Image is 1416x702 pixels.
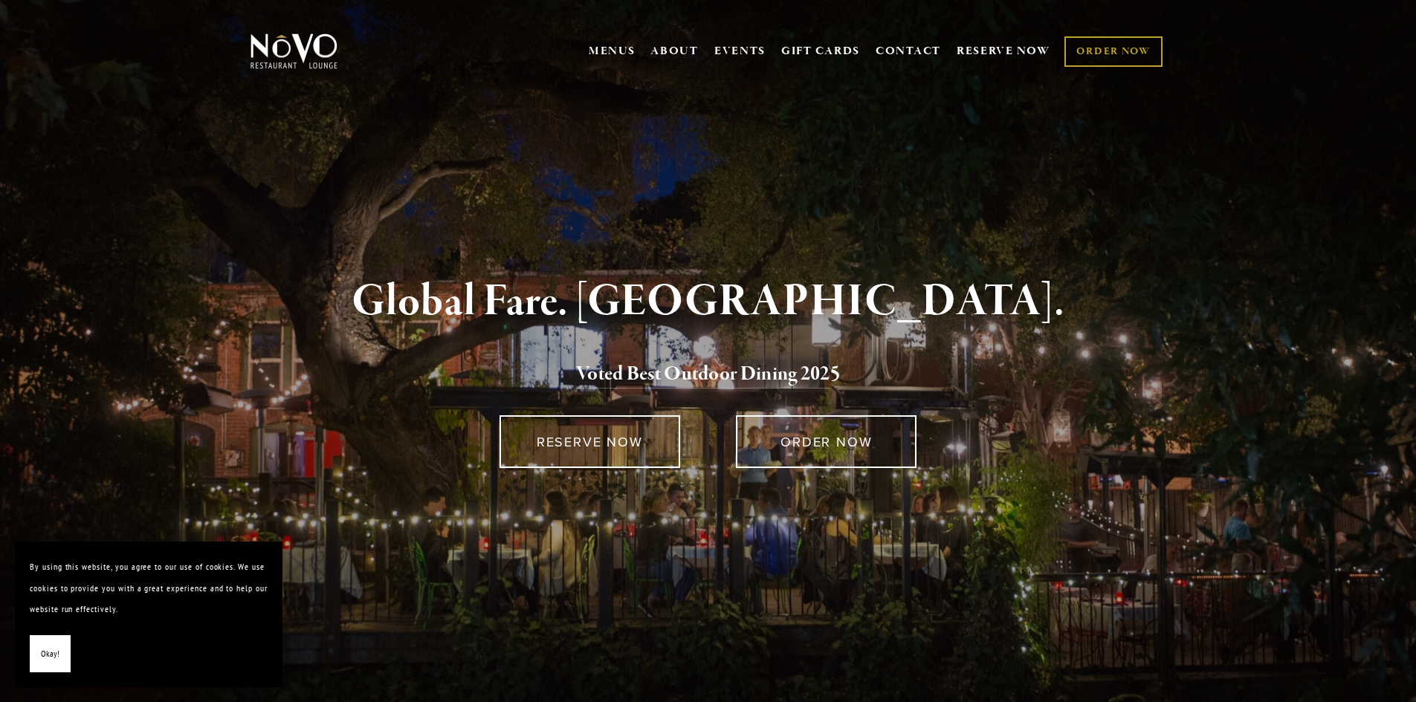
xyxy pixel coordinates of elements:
a: ORDER NOW [1064,36,1162,67]
button: Okay! [30,635,71,673]
a: ABOUT [650,44,699,59]
img: Novo Restaurant &amp; Lounge [248,33,340,70]
span: Okay! [41,643,59,665]
h2: 5 [275,359,1142,390]
a: CONTACT [876,37,941,65]
a: GIFT CARDS [781,37,860,65]
a: ORDER NOW [736,415,916,468]
strong: Global Fare. [GEOGRAPHIC_DATA]. [352,273,1064,330]
section: Cookie banner [15,542,282,687]
a: MENUS [589,44,636,59]
a: RESERVE NOW [957,37,1050,65]
a: EVENTS [714,44,766,59]
p: By using this website, you agree to our use of cookies. We use cookies to provide you with a grea... [30,556,268,620]
a: RESERVE NOW [500,415,680,468]
a: Voted Best Outdoor Dining 202 [576,361,830,389]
